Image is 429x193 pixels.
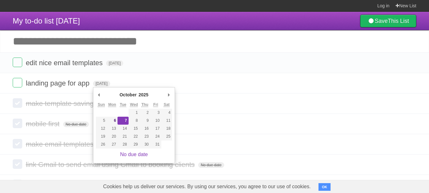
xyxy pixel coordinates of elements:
button: 3 [150,109,161,117]
abbr: Sunday [98,102,105,107]
div: October [118,90,137,100]
button: 22 [129,133,139,141]
label: Done [13,58,22,67]
span: make email templates automation [26,140,132,148]
button: 27 [107,141,117,148]
button: 24 [150,133,161,141]
button: 12 [96,125,107,133]
button: 26 [96,141,107,148]
button: 14 [117,125,128,133]
button: 7 [117,117,128,125]
button: 17 [150,125,161,133]
button: 21 [117,133,128,141]
button: 13 [107,125,117,133]
label: Done [13,98,22,108]
span: [DATE] [93,81,110,86]
button: 19 [96,133,107,141]
a: SaveThis List [360,15,416,27]
abbr: Friday [153,102,158,107]
div: 2025 [137,90,149,100]
label: Done [13,119,22,128]
span: make template saving [26,100,95,107]
button: 31 [150,141,161,148]
span: landing page for app [26,79,91,87]
span: link Gmail to send email using Gmail to booking clients [26,161,196,169]
span: My to-do list [DATE] [13,17,80,25]
span: [DATE] [106,60,123,66]
abbr: Thursday [141,102,148,107]
button: OK [318,183,331,191]
button: 2 [139,109,150,117]
button: 4 [161,109,172,117]
button: Previous Month [96,90,102,100]
button: 18 [161,125,172,133]
button: 23 [139,133,150,141]
button: 6 [107,117,117,125]
label: Done [13,139,22,148]
a: No due date [120,152,148,157]
button: 29 [129,141,139,148]
span: edit nice email templates [26,59,104,67]
button: 25 [161,133,172,141]
button: 20 [107,133,117,141]
button: 15 [129,125,139,133]
span: No due date [198,162,224,168]
abbr: Monday [108,102,116,107]
button: 28 [117,141,128,148]
abbr: Tuesday [120,102,126,107]
span: Cookies help us deliver our services. By using our services, you agree to our use of cookies. [97,180,317,193]
span: No due date [63,121,89,127]
span: mobile first [26,120,61,128]
button: 10 [150,117,161,125]
label: Done [13,159,22,169]
abbr: Saturday [164,102,170,107]
label: Done [13,180,22,189]
button: 11 [161,117,172,125]
button: Next Month [166,90,172,100]
label: Done [13,78,22,87]
button: 16 [139,125,150,133]
button: 9 [139,117,150,125]
button: 5 [96,117,107,125]
button: 30 [139,141,150,148]
b: This List [388,18,409,24]
abbr: Wednesday [130,102,138,107]
button: 1 [129,109,139,117]
button: 8 [129,117,139,125]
